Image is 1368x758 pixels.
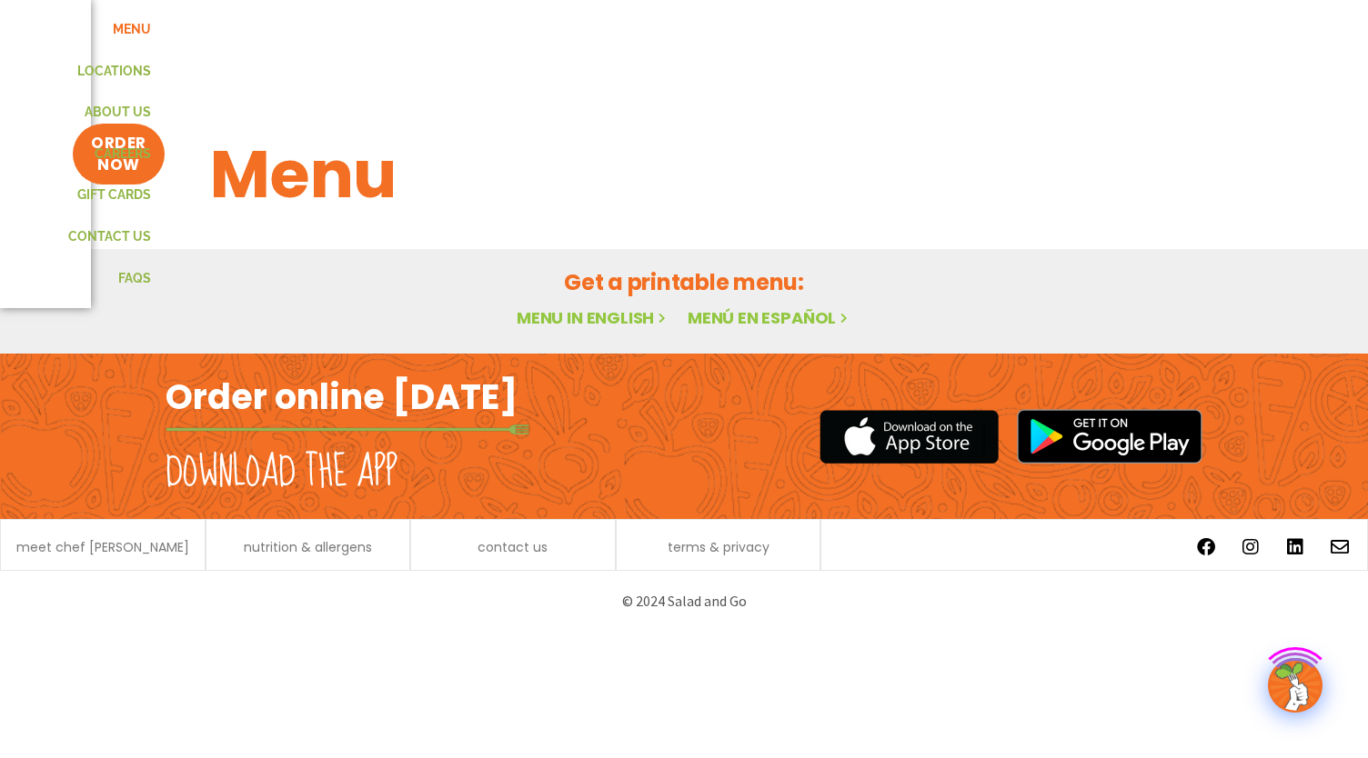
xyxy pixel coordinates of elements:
img: fork [166,424,529,434]
a: About Us [71,92,165,134]
h1: Menu [210,125,1158,224]
a: Menu in English [517,306,669,329]
a: Careers [81,134,165,175]
a: Contact Us [55,216,165,258]
h2: Order online [DATE] [166,374,518,419]
h2: Download the app [166,447,397,498]
a: meet chef [PERSON_NAME] [16,541,189,554]
a: Menu [99,9,165,51]
a: Locations [64,51,165,93]
a: nutrition & allergens [244,541,372,554]
a: FAQs [105,258,165,300]
img: google_play [1017,409,1202,464]
h2: Get a printable menu: [210,266,1158,298]
a: Menú en español [688,306,851,329]
a: terms & privacy [668,541,769,554]
img: appstore [820,407,999,466]
a: GIFT CARDS [64,175,165,216]
a: contact us [478,541,548,554]
p: © 2024 Salad and Go [175,589,1193,613]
